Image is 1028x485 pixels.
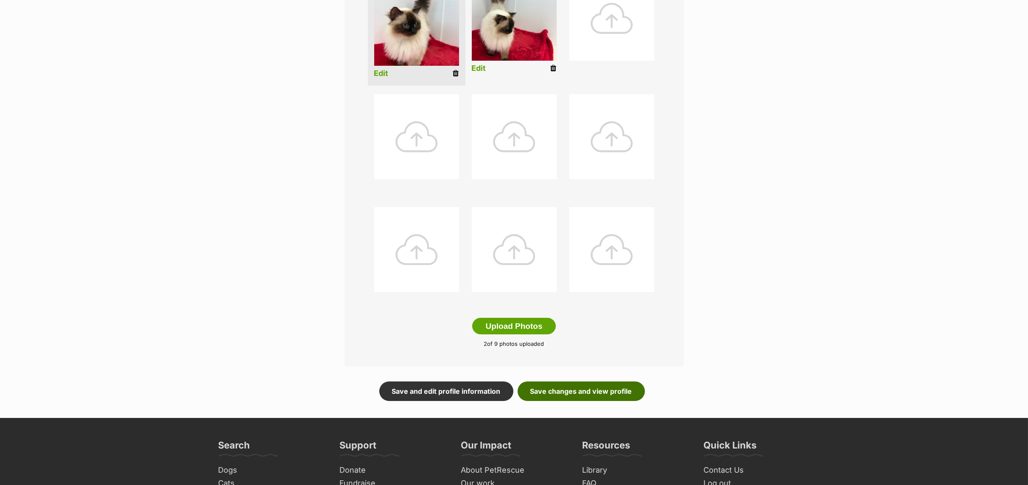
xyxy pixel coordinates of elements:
h3: Search [218,439,250,456]
a: About PetRescue [458,464,571,477]
a: Library [579,464,692,477]
a: Edit [374,69,389,78]
button: Upload Photos [472,318,555,335]
a: Save and edit profile information [379,381,513,401]
span: 2 [484,340,487,347]
h3: Our Impact [461,439,512,456]
a: Edit [472,64,486,73]
h3: Resources [583,439,630,456]
a: Save changes and view profile [518,381,645,401]
a: Contact Us [700,464,813,477]
p: of 9 photos uploaded [357,340,671,348]
a: Dogs [215,464,328,477]
a: Donate [336,464,449,477]
h3: Quick Links [704,439,757,456]
h3: Support [340,439,377,456]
